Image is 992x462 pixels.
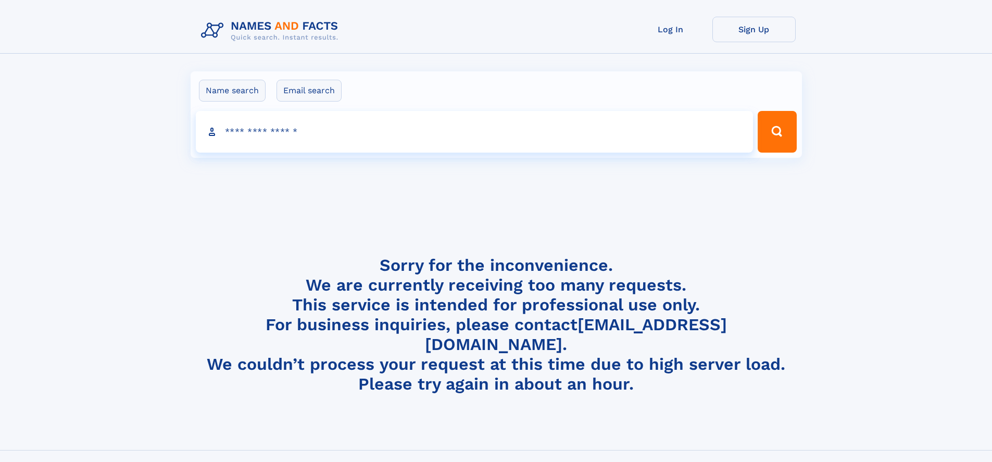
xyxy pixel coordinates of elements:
[197,255,796,394] h4: Sorry for the inconvenience. We are currently receiving too many requests. This service is intend...
[629,17,712,42] a: Log In
[197,17,347,45] img: Logo Names and Facts
[758,111,796,153] button: Search Button
[712,17,796,42] a: Sign Up
[277,80,342,102] label: Email search
[425,315,727,354] a: [EMAIL_ADDRESS][DOMAIN_NAME]
[199,80,266,102] label: Name search
[196,111,754,153] input: search input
